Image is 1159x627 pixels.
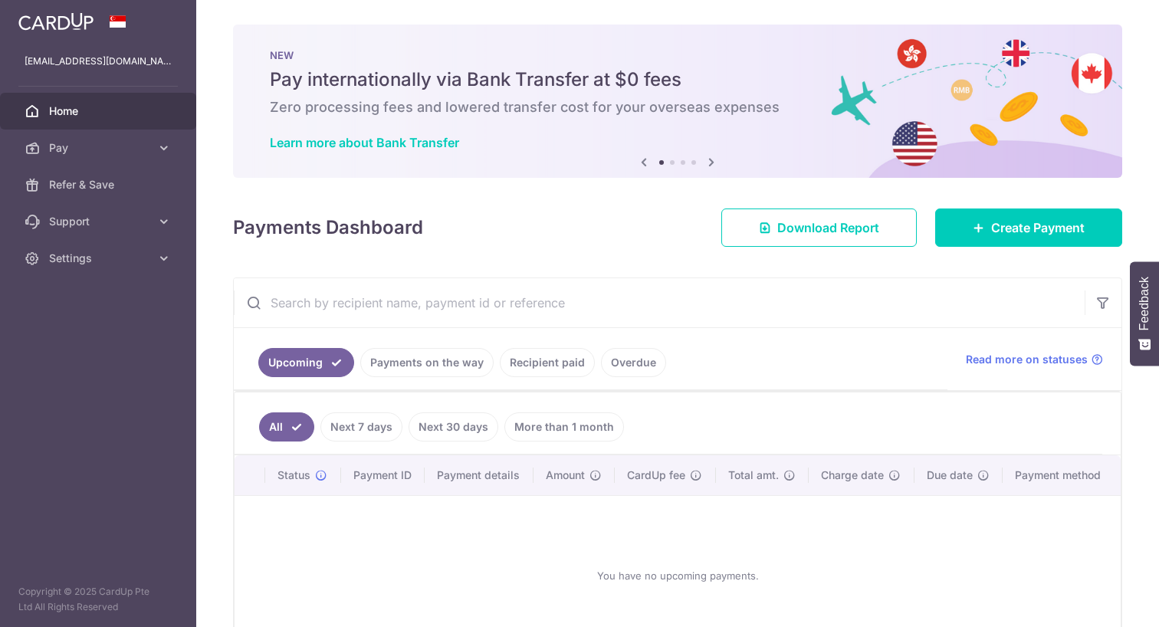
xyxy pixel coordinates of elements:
img: Bank transfer banner [233,25,1122,178]
span: Pay [49,140,150,156]
span: Total amt. [728,468,779,483]
p: NEW [270,49,1085,61]
span: CardUp fee [627,468,685,483]
span: Refer & Save [49,177,150,192]
span: Status [277,468,310,483]
h4: Payments Dashboard [233,214,423,241]
a: Read more on statuses [966,352,1103,367]
span: Home [49,103,150,119]
button: Feedback - Show survey [1130,261,1159,366]
a: Payments on the way [360,348,494,377]
a: Create Payment [935,208,1122,247]
span: Feedback [1138,277,1151,330]
img: CardUp [18,12,94,31]
a: Upcoming [258,348,354,377]
span: Create Payment [991,218,1085,237]
h6: Zero processing fees and lowered transfer cost for your overseas expenses [270,98,1085,117]
a: Next 30 days [409,412,498,442]
a: Learn more about Bank Transfer [270,135,459,150]
th: Payment method [1003,455,1121,495]
th: Payment ID [341,455,425,495]
span: Download Report [777,218,879,237]
span: Settings [49,251,150,266]
span: Charge date [821,468,884,483]
a: Recipient paid [500,348,595,377]
th: Payment details [425,455,534,495]
a: More than 1 month [504,412,624,442]
span: Due date [927,468,973,483]
input: Search by recipient name, payment id or reference [234,278,1085,327]
a: Next 7 days [320,412,402,442]
a: Download Report [721,208,917,247]
span: Amount [546,468,585,483]
h5: Pay internationally via Bank Transfer at $0 fees [270,67,1085,92]
span: Read more on statuses [966,352,1088,367]
a: All [259,412,314,442]
span: Support [49,214,150,229]
a: Overdue [601,348,666,377]
p: [EMAIL_ADDRESS][DOMAIN_NAME] [25,54,172,69]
